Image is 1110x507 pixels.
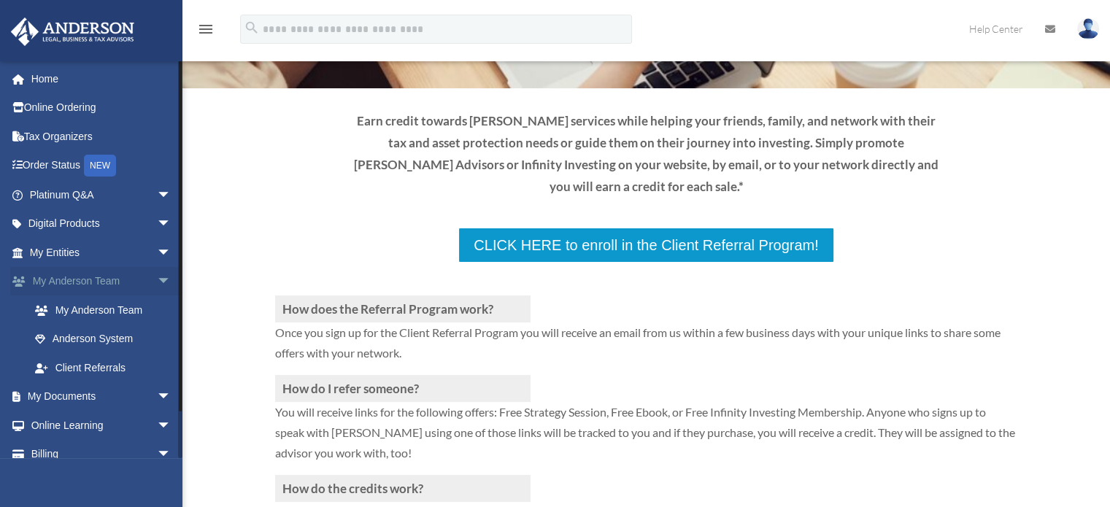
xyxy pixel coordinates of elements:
span: arrow_drop_down [157,267,186,297]
p: Once you sign up for the Client Referral Program you will receive an email from us within a few b... [275,322,1017,375]
span: arrow_drop_down [157,238,186,268]
a: My Documentsarrow_drop_down [10,382,193,411]
a: Order StatusNEW [10,151,193,181]
a: Billingarrow_drop_down [10,440,193,469]
a: Client Referrals [20,353,186,382]
span: arrow_drop_down [157,411,186,441]
a: My Anderson Teamarrow_drop_down [10,267,193,296]
a: menu [197,26,215,38]
i: menu [197,20,215,38]
h3: How does the Referral Program work? [275,295,531,322]
h3: How do I refer someone? [275,375,531,402]
a: Platinum Q&Aarrow_drop_down [10,180,193,209]
p: You will receive links for the following offers: Free Strategy Session, Free Ebook, or Free Infin... [275,402,1017,475]
a: My Anderson Team [20,295,193,325]
a: Tax Organizers [10,122,193,151]
a: Online Learningarrow_drop_down [10,411,193,440]
img: Anderson Advisors Platinum Portal [7,18,139,46]
span: arrow_drop_down [157,440,186,470]
span: arrow_drop_down [157,180,186,210]
a: Anderson System [20,325,193,354]
i: search [244,20,260,36]
span: arrow_drop_down [157,382,186,412]
h3: How do the credits work? [275,475,531,502]
span: arrow_drop_down [157,209,186,239]
img: User Pic [1077,18,1099,39]
a: My Entitiesarrow_drop_down [10,238,193,267]
div: NEW [84,155,116,177]
a: Digital Productsarrow_drop_down [10,209,193,239]
p: Earn credit towards [PERSON_NAME] services while helping your friends, family, and network with t... [350,110,943,197]
a: Home [10,64,193,93]
a: CLICK HERE to enroll in the Client Referral Program! [458,227,834,263]
a: Online Ordering [10,93,193,123]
